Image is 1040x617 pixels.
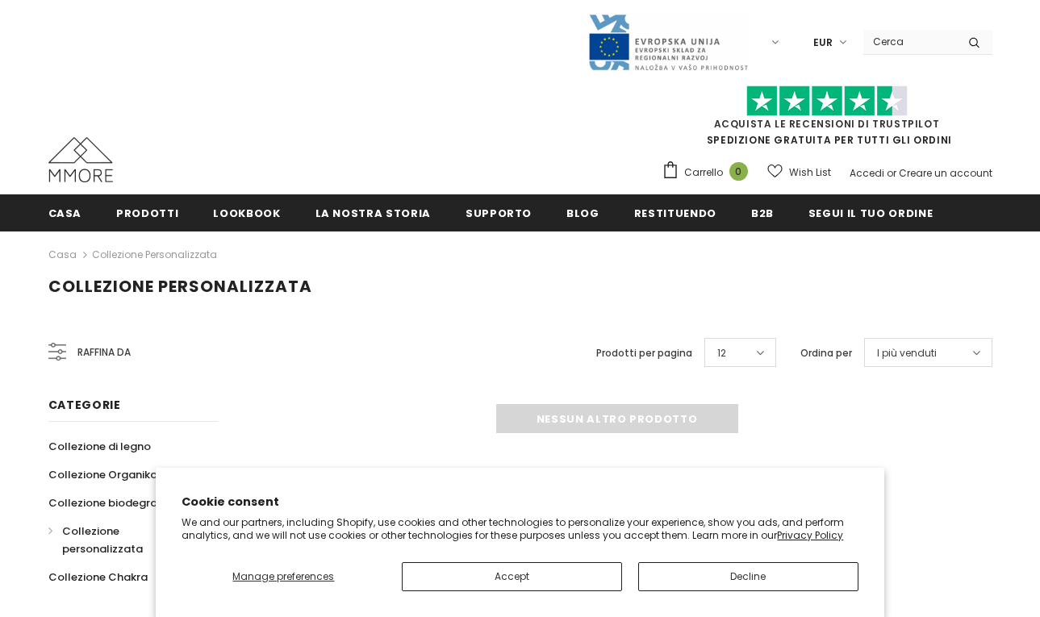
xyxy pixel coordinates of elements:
[662,161,756,185] a: Carrello 0
[566,206,599,221] span: Blog
[850,166,884,180] a: Accedi
[48,194,82,231] a: Casa
[466,194,532,231] a: supporto
[634,194,716,231] a: Restituendo
[48,517,200,563] a: Collezione personalizzata
[402,562,622,591] button: Accept
[587,35,749,48] a: Javni Razpis
[213,194,280,231] a: Lookbook
[232,569,334,583] span: Manage preferences
[48,245,77,265] a: Casa
[48,467,157,482] span: Collezione Organika
[717,345,726,361] span: 12
[48,563,148,591] a: Collezione Chakra
[116,206,178,221] span: Prodotti
[684,165,723,181] span: Carrello
[182,494,858,511] h2: Cookie consent
[751,194,774,231] a: B2B
[315,194,431,231] a: La nostra storia
[863,30,956,53] input: Search Site
[813,35,833,51] span: EUR
[808,194,933,231] a: Segui il tuo ordine
[899,166,992,180] a: Creare un account
[596,345,692,361] label: Prodotti per pagina
[751,206,774,221] span: B2B
[48,495,191,511] span: Collezione biodegradabile
[48,461,157,489] a: Collezione Organika
[662,93,992,147] span: SPEDIZIONE GRATUITA PER TUTTI GLI ORDINI
[877,345,937,361] span: I più venduti
[48,569,148,585] span: Collezione Chakra
[48,397,121,413] span: Categorie
[887,166,896,180] span: or
[48,275,312,298] span: Collezione personalizzata
[808,206,933,221] span: Segui il tuo ordine
[48,206,82,221] span: Casa
[777,528,843,542] a: Privacy Policy
[92,248,217,261] a: Collezione personalizzata
[213,206,280,221] span: Lookbook
[315,206,431,221] span: La nostra storia
[714,117,940,131] a: Acquista le recensioni di TrustPilot
[638,562,858,591] button: Decline
[182,516,858,541] p: We and our partners, including Shopify, use cookies and other technologies to personalize your ex...
[116,194,178,231] a: Prodotti
[48,439,151,454] span: Collezione di legno
[77,344,131,361] span: Raffina da
[182,562,385,591] button: Manage preferences
[466,206,532,221] span: supporto
[62,523,143,557] span: Collezione personalizzata
[48,489,191,517] a: Collezione biodegradabile
[48,137,113,182] img: Casi MMORE
[800,345,852,361] label: Ordina per
[746,85,908,117] img: Fidati di Pilot Stars
[729,162,748,181] span: 0
[48,432,151,461] a: Collezione di legno
[566,194,599,231] a: Blog
[587,13,749,72] img: Javni Razpis
[634,206,716,221] span: Restituendo
[767,158,831,186] a: Wish List
[789,165,831,181] span: Wish List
